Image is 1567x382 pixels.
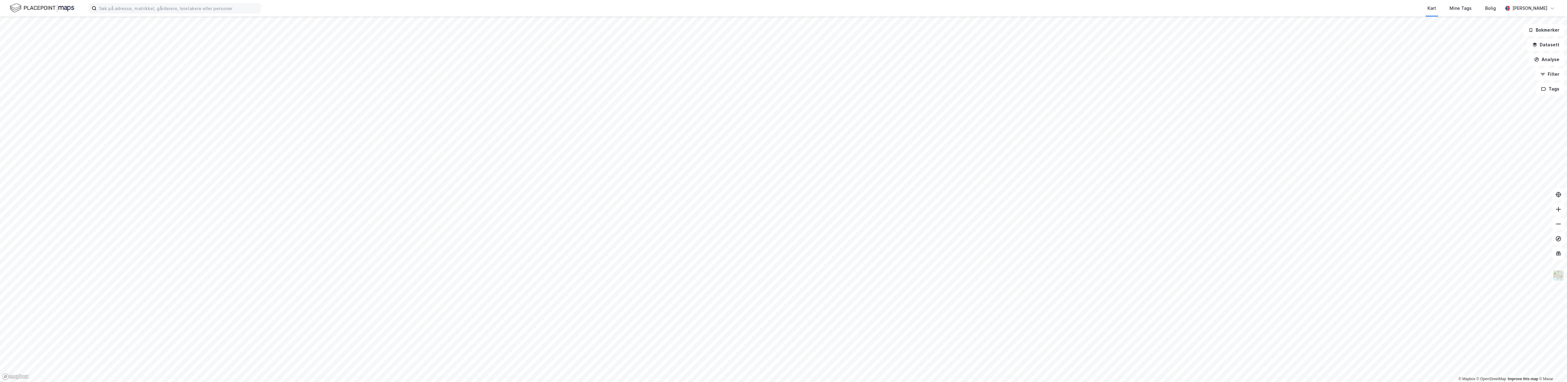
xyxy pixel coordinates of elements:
div: [PERSON_NAME] [1512,5,1547,12]
input: Søk på adresse, matrikkel, gårdeiere, leietakere eller personer [97,4,260,13]
button: Filter [1535,68,1565,80]
button: Tags [1536,83,1565,95]
button: Datasett [1527,39,1565,51]
button: Analyse [1529,53,1565,66]
img: Z [1553,270,1564,281]
div: Kart [1427,5,1436,12]
button: Bokmerker [1523,24,1565,36]
a: Mapbox [1458,377,1475,381]
a: OpenStreetMap [1477,377,1506,381]
a: Mapbox homepage [2,373,29,380]
img: logo.f888ab2527a4732fd821a326f86c7f29.svg [10,3,74,14]
div: Mine Tags [1450,5,1472,12]
div: Bolig [1485,5,1496,12]
a: Improve this map [1508,377,1538,381]
iframe: Chat Widget [1536,353,1567,382]
div: Kontrollprogram for chat [1536,353,1567,382]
